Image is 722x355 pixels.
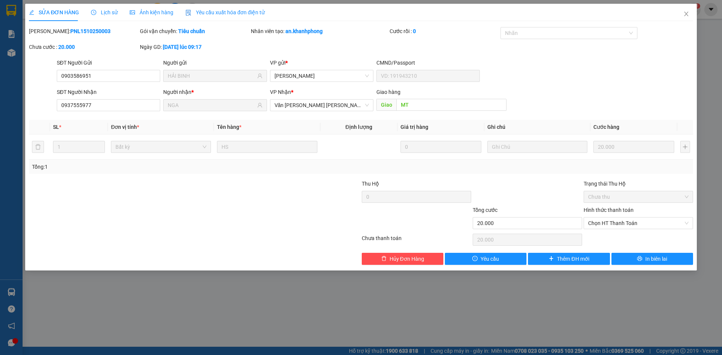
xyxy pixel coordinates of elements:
[484,120,590,134] th: Ghi chú
[9,48,42,84] b: [PERSON_NAME]
[257,103,262,108] span: user
[362,253,443,265] button: deleteHủy Đơn Hàng
[473,207,498,213] span: Tổng cước
[376,70,480,82] input: VD: 191943210
[53,124,59,130] span: SL
[645,255,667,263] span: In biên lai
[557,255,589,263] span: Thêm ĐH mới
[584,180,693,188] div: Trạng thái Thu Hộ
[676,4,697,25] button: Close
[57,88,160,96] div: SĐT Người Nhận
[680,141,690,153] button: plus
[29,10,34,15] span: edit
[178,28,205,34] b: Tiêu chuẩn
[611,253,693,265] button: printerIn biên lai
[593,124,619,130] span: Cước hàng
[217,124,241,130] span: Tên hàng
[58,44,75,50] b: 20.000
[390,27,499,35] div: Cước rồi :
[376,89,400,95] span: Giao hàng
[82,9,100,27] img: logo.jpg
[584,207,634,213] label: Hình thức thanh toán
[32,141,44,153] button: delete
[346,124,372,130] span: Định lượng
[400,141,481,153] input: 0
[115,141,206,153] span: Bất kỳ
[163,88,267,96] div: Người nhận
[472,256,478,262] span: exclamation-circle
[32,163,279,171] div: Tổng: 1
[168,72,255,80] input: Tên người gửi
[445,253,526,265] button: exclamation-circleYêu cầu
[528,253,610,265] button: plusThêm ĐH mới
[270,89,291,95] span: VP Nhận
[217,141,317,153] input: VD: Bàn, Ghế
[91,10,96,15] span: clock-circle
[275,70,369,82] span: Phạm Ngũ Lão
[130,10,135,15] span: picture
[251,27,388,35] div: Nhân viên tạo:
[168,101,255,109] input: Tên người nhận
[29,43,138,51] div: Chưa cước :
[361,234,472,247] div: Chưa thanh toán
[63,36,103,45] li: (c) 2017
[185,9,265,15] span: Yêu cầu xuất hóa đơn điện tử
[57,59,160,67] div: SĐT Người Gửi
[140,27,249,35] div: Gói vận chuyển:
[257,73,262,79] span: user
[593,141,674,153] input: 0
[362,181,379,187] span: Thu Hộ
[588,218,689,229] span: Chọn HT Thanh Toán
[285,28,323,34] b: an.khanhphong
[376,99,396,111] span: Giao
[29,27,138,35] div: [PERSON_NAME]:
[163,44,202,50] b: [DATE] lúc 09:17
[549,256,554,262] span: plus
[91,9,118,15] span: Lịch sử
[400,124,428,130] span: Giá trị hàng
[270,59,373,67] div: VP gửi
[588,191,689,202] span: Chưa thu
[9,9,47,47] img: logo.jpg
[413,28,416,34] b: 0
[683,11,689,17] span: close
[163,59,267,67] div: Người gửi
[396,99,507,111] input: Dọc đường
[637,256,642,262] span: printer
[481,255,499,263] span: Yêu cầu
[130,9,173,15] span: Ảnh kiện hàng
[487,141,587,153] input: Ghi Chú
[29,9,79,15] span: SỬA ĐƠN HÀNG
[185,10,191,16] img: icon
[390,255,424,263] span: Hủy Đơn Hàng
[111,124,139,130] span: Đơn vị tính
[381,256,387,262] span: delete
[140,43,249,51] div: Ngày GD:
[275,100,369,111] span: Văn Phòng Trần Phú (Mường Thanh)
[70,28,111,34] b: PNL1510250003
[63,29,103,35] b: [DOMAIN_NAME]
[49,11,72,59] b: BIÊN NHẬN GỬI HÀNG
[376,59,480,67] div: CMND/Passport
